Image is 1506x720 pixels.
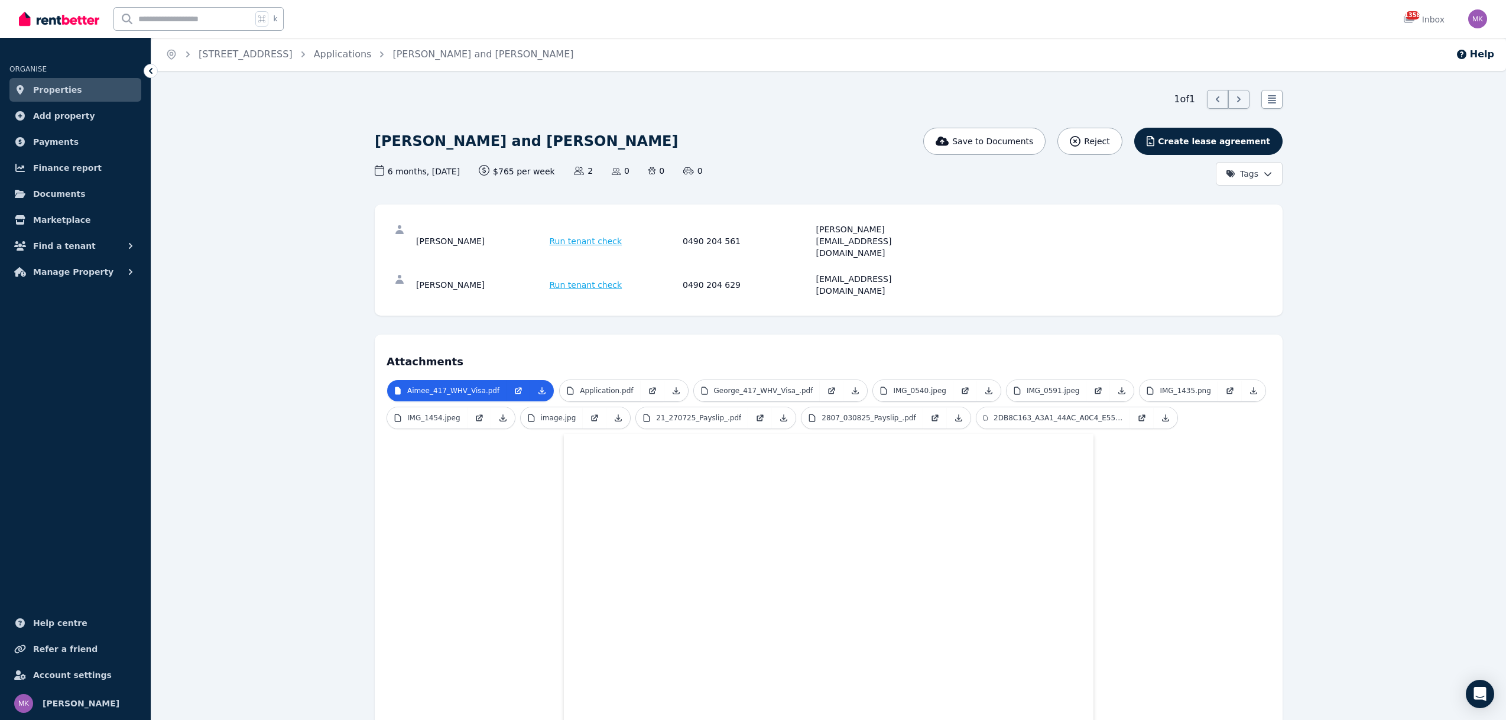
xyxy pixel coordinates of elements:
[560,380,640,401] a: Application.pdf
[9,260,141,284] button: Manage Property
[843,380,867,401] a: Download Attachment
[994,413,1123,423] p: 2DB8C163_A3A1_44AC_A0C4_E5557755BA28.jpeg
[33,187,86,201] span: Documents
[9,78,141,102] a: Properties
[9,130,141,154] a: Payments
[822,413,916,423] p: 2807_030825_Payslip_.pdf
[19,10,99,28] img: RentBetter
[530,380,554,401] a: Download Attachment
[407,386,499,395] p: Aimee_417_WHV_Visa.pdf
[387,380,507,401] a: Aimee_417_WHV_Visa.pdf
[9,104,141,128] a: Add property
[1027,386,1080,395] p: IMG_0591.jpeg
[33,213,90,227] span: Marketplace
[683,273,813,297] div: 0490 204 629
[1242,380,1265,401] a: Download Attachment
[314,48,372,60] a: Applications
[1468,9,1487,28] img: Maor Kirsner
[583,407,606,429] a: Open in new Tab
[636,407,748,429] a: 21_270725_Payslip_.pdf
[816,223,946,259] div: [PERSON_NAME][EMAIL_ADDRESS][DOMAIN_NAME]
[714,386,813,395] p: George_417_WHV_Visa_.pdf
[468,407,491,429] a: Open in new Tab
[580,386,633,395] p: Application.pdf
[1160,386,1210,395] p: IMG_1435.png
[641,380,664,401] a: Open in new Tab
[521,407,583,429] a: image.jpg
[976,407,1130,429] a: 2DB8C163_A3A1_44AC_A0C4_E5557755BA28.jpeg
[1130,407,1154,429] a: Open in new Tab
[550,235,622,247] span: Run tenant check
[1456,47,1494,61] button: Help
[33,668,112,682] span: Account settings
[151,38,588,71] nav: Breadcrumb
[375,132,678,151] h1: [PERSON_NAME] and [PERSON_NAME]
[43,696,119,711] span: [PERSON_NAME]
[1084,135,1109,147] span: Reject
[273,14,277,24] span: k
[612,165,629,177] span: 0
[33,642,98,656] span: Refer a friend
[820,380,843,401] a: Open in new Tab
[606,407,630,429] a: Download Attachment
[33,239,96,253] span: Find a tenant
[1403,14,1445,25] div: Inbox
[479,165,555,177] span: $765 per week
[541,413,576,423] p: image.jpg
[9,637,141,661] a: Refer a friend
[416,273,546,297] div: [PERSON_NAME]
[1174,92,1195,106] span: 1 of 1
[683,165,702,177] span: 0
[1154,407,1177,429] a: Download Attachment
[694,380,820,401] a: George_417_WHV_Visa_.pdf
[9,65,47,73] span: ORGANISE
[33,109,95,123] span: Add property
[199,48,293,60] a: [STREET_ADDRESS]
[1226,168,1258,180] span: Tags
[953,380,977,401] a: Open in new Tab
[407,413,460,423] p: IMG_1454.jpeg
[33,265,113,279] span: Manage Property
[574,165,593,177] span: 2
[923,128,1046,155] button: Save to Documents
[952,135,1033,147] span: Save to Documents
[550,279,622,291] span: Run tenant check
[656,413,741,423] p: 21_270725_Payslip_.pdf
[977,380,1001,401] a: Download Attachment
[1466,680,1494,708] div: Open Intercom Messenger
[683,223,813,259] div: 0490 204 561
[1086,380,1110,401] a: Open in new Tab
[664,380,688,401] a: Download Attachment
[9,208,141,232] a: Marketplace
[33,83,82,97] span: Properties
[748,407,772,429] a: Open in new Tab
[648,165,664,177] span: 0
[416,223,546,259] div: [PERSON_NAME]
[923,407,947,429] a: Open in new Tab
[1406,11,1420,20] span: 1358
[893,386,946,395] p: IMG_0540.jpeg
[14,694,33,713] img: Maor Kirsner
[387,407,468,429] a: IMG_1454.jpeg
[507,380,530,401] a: Open in new Tab
[873,380,953,401] a: IMG_0540.jpeg
[9,156,141,180] a: Finance report
[1110,380,1134,401] a: Download Attachment
[9,663,141,687] a: Account settings
[1158,135,1270,147] span: Create lease agreement
[772,407,796,429] a: Download Attachment
[392,48,573,60] a: [PERSON_NAME] and [PERSON_NAME]
[9,182,141,206] a: Documents
[33,616,87,630] span: Help centre
[375,165,460,177] span: 6 months , [DATE]
[816,273,946,297] div: [EMAIL_ADDRESS][DOMAIN_NAME]
[1134,128,1283,155] button: Create lease agreement
[1057,128,1122,155] button: Reject
[801,407,923,429] a: 2807_030825_Payslip_.pdf
[491,407,515,429] a: Download Attachment
[33,161,102,175] span: Finance report
[9,611,141,635] a: Help centre
[1007,380,1087,401] a: IMG_0591.jpeg
[33,135,79,149] span: Payments
[387,346,1271,370] h4: Attachments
